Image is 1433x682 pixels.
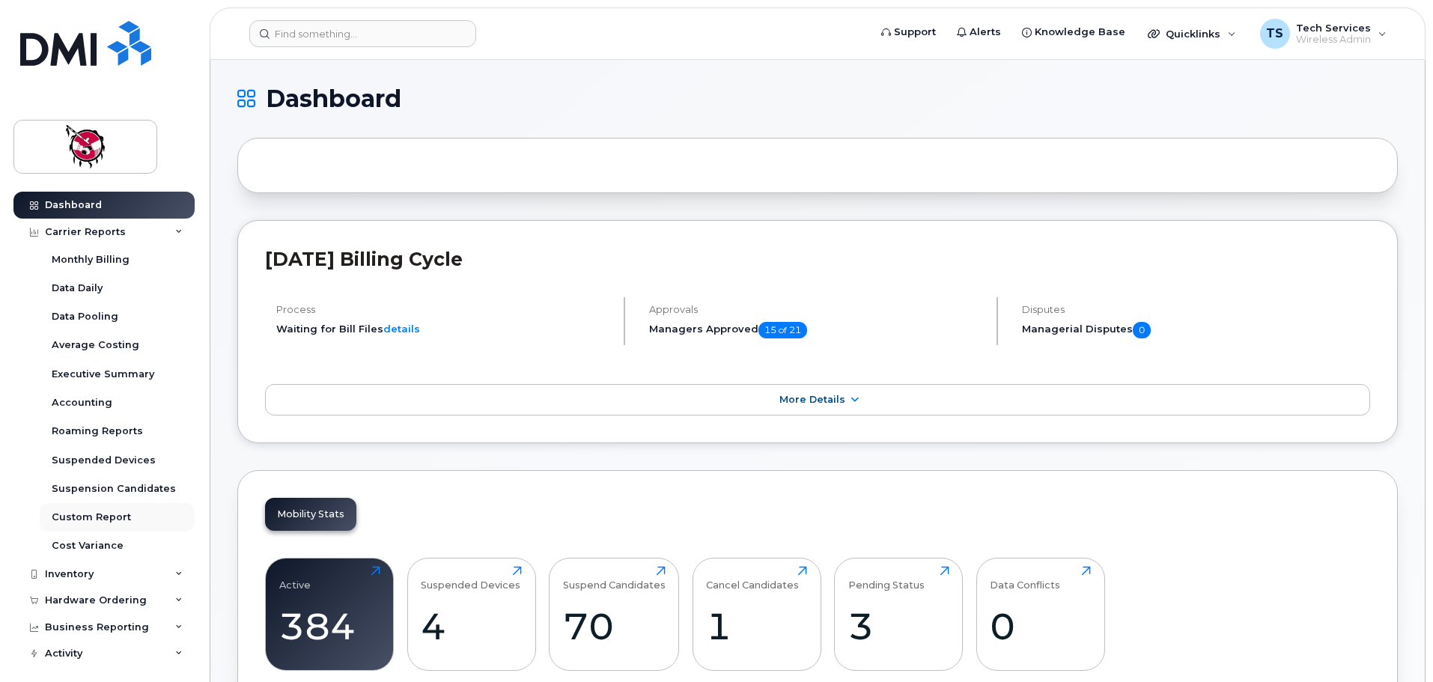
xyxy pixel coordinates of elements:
div: 3 [848,604,949,648]
a: Active384 [279,566,380,662]
div: Suspend Candidates [563,566,666,591]
a: details [383,323,420,335]
div: 0 [990,604,1091,648]
iframe: Messenger Launcher [1368,617,1422,671]
div: 1 [706,604,807,648]
span: 0 [1133,322,1151,338]
h4: Approvals [649,304,984,315]
div: 384 [279,604,380,648]
h4: Process [276,304,611,315]
div: 4 [421,604,522,648]
span: Dashboard [266,88,401,110]
li: Waiting for Bill Files [276,322,611,336]
a: Suspended Devices4 [421,566,522,662]
div: 70 [563,604,666,648]
div: Suspended Devices [421,566,520,591]
h2: [DATE] Billing Cycle [265,248,1370,270]
a: Pending Status3 [848,566,949,662]
h4: Disputes [1022,304,1370,315]
a: Data Conflicts0 [990,566,1091,662]
span: 15 of 21 [758,322,807,338]
div: Data Conflicts [990,566,1060,591]
div: Pending Status [848,566,925,591]
a: Suspend Candidates70 [563,566,666,662]
h5: Managerial Disputes [1022,322,1370,338]
h5: Managers Approved [649,322,984,338]
div: Active [279,566,311,591]
div: Cancel Candidates [706,566,799,591]
span: More Details [779,394,845,405]
a: Cancel Candidates1 [706,566,807,662]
